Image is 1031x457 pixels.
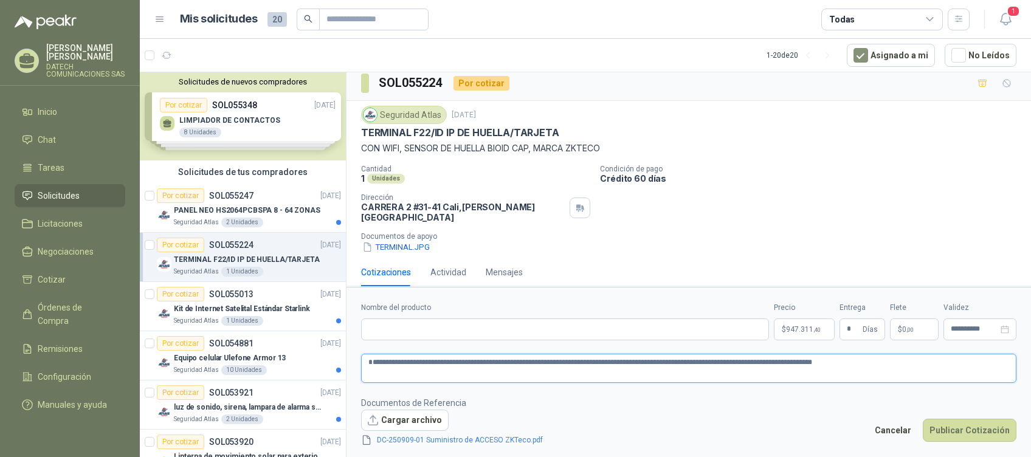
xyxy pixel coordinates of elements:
[174,254,320,266] p: TERMINAL F22/ID IP DE HUELLA/TARJETA
[174,365,219,375] p: Seguridad Atlas
[221,365,267,375] div: 10 Unidades
[361,396,562,410] p: Documentos de Referencia
[140,380,346,430] a: Por cotizarSOL053921[DATE] Company Logoluz de sonido, sirena, lampara de alarma solarSeguridad At...
[38,273,66,286] span: Cotizar
[209,241,253,249] p: SOL055224
[486,266,523,279] div: Mensajes
[15,156,125,179] a: Tareas
[320,239,341,251] p: [DATE]
[1007,5,1020,17] span: 1
[38,133,56,146] span: Chat
[174,402,325,413] p: luz de sonido, sirena, lampara de alarma solar
[923,419,1016,442] button: Publicar Cotización
[15,240,125,263] a: Negociaciones
[829,13,855,26] div: Todas
[38,370,91,383] span: Configuración
[600,173,1026,184] p: Crédito 60 días
[174,267,219,277] p: Seguridad Atlas
[840,302,885,314] label: Entrega
[361,106,447,124] div: Seguridad Atlas
[813,326,821,333] span: ,40
[174,352,286,364] p: Equipo celular Ulefone Armor 13
[180,10,258,28] h1: Mis solicitudes
[157,385,204,400] div: Por cotizar
[174,303,310,315] p: Kit de Internet Satelital Estándar Starlink
[15,128,125,151] a: Chat
[890,318,939,340] p: $ 0,00
[157,188,204,203] div: Por cotizar
[774,318,835,340] p: $947.311,40
[902,326,914,333] span: 0
[157,435,204,449] div: Por cotizar
[157,405,171,419] img: Company Logo
[140,233,346,282] a: Por cotizarSOL055224[DATE] Company LogoTERMINAL F22/ID IP DE HUELLA/TARJETASeguridad Atlas1 Unidades
[430,266,466,279] div: Actividad
[46,63,125,78] p: DATECH COMUNICACIONES SAS
[15,100,125,123] a: Inicio
[890,302,939,314] label: Flete
[38,161,64,174] span: Tareas
[320,436,341,448] p: [DATE]
[15,393,125,416] a: Manuales y ayuda
[372,435,548,446] a: DC-250909-01 Suministro de ACCESO ZKTeco.pdf
[267,12,287,27] span: 20
[157,287,204,301] div: Por cotizar
[38,189,80,202] span: Solicitudes
[145,77,341,86] button: Solicitudes de nuevos compradores
[209,438,253,446] p: SOL053920
[906,326,914,333] span: ,00
[157,238,204,252] div: Por cotizar
[379,74,444,92] h3: SOL055224
[361,302,769,314] label: Nombre del producto
[361,165,590,173] p: Cantidad
[361,241,431,253] button: TERMINAL.JPG
[38,398,107,411] span: Manuales y ayuda
[221,218,263,227] div: 2 Unidades
[868,419,918,442] button: Cancelar
[367,174,405,184] div: Unidades
[320,387,341,399] p: [DATE]
[863,319,878,340] span: Días
[174,316,219,326] p: Seguridad Atlas
[46,44,125,61] p: [PERSON_NAME] [PERSON_NAME]
[898,326,902,333] span: $
[38,217,83,230] span: Licitaciones
[361,142,1016,155] p: CON WIFI, SENSOR DE HUELLA BIOID CAP, MARCA ZKTECO
[174,414,219,424] p: Seguridad Atlas
[304,15,312,23] span: search
[221,316,263,326] div: 1 Unidades
[157,257,171,272] img: Company Logo
[361,202,565,222] p: CARRERA 2 #31-41 Cali , [PERSON_NAME][GEOGRAPHIC_DATA]
[157,306,171,321] img: Company Logo
[361,126,559,139] p: TERMINAL F22/ID IP DE HUELLA/TARJETA
[209,339,253,348] p: SOL054881
[945,44,1016,67] button: No Leídos
[361,410,449,431] button: Cargar archivo
[995,9,1016,30] button: 1
[361,232,1026,241] p: Documentos de apoyo
[209,191,253,200] p: SOL055247
[361,173,365,184] p: 1
[174,218,219,227] p: Seguridad Atlas
[943,302,1016,314] label: Validez
[157,356,171,370] img: Company Logo
[15,337,125,360] a: Remisiones
[774,302,835,314] label: Precio
[140,282,346,331] a: Por cotizarSOL055013[DATE] Company LogoKit de Internet Satelital Estándar StarlinkSeguridad Atlas...
[140,331,346,380] a: Por cotizarSOL054881[DATE] Company LogoEquipo celular Ulefone Armor 13Seguridad Atlas10 Unidades
[209,290,253,298] p: SOL055013
[38,105,57,119] span: Inicio
[600,165,1026,173] p: Condición de pago
[15,296,125,332] a: Órdenes de Compra
[38,342,83,356] span: Remisiones
[320,190,341,202] p: [DATE]
[320,338,341,349] p: [DATE]
[767,46,837,65] div: 1 - 20 de 20
[221,267,263,277] div: 1 Unidades
[38,301,114,328] span: Órdenes de Compra
[364,108,377,122] img: Company Logo
[453,76,509,91] div: Por cotizar
[174,205,320,216] p: PANEL NEO HS2064PCBSPA 8 - 64 ZONAS
[157,208,171,222] img: Company Logo
[140,160,346,184] div: Solicitudes de tus compradores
